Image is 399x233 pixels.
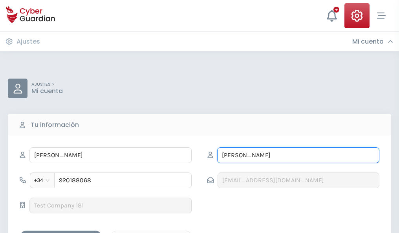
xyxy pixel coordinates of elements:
b: Tu información [31,120,79,130]
div: Mi cuenta [352,38,393,46]
span: +34 [34,174,50,186]
h3: Ajustes [16,38,40,46]
div: + [333,7,339,13]
h3: Mi cuenta [352,38,384,46]
input: 612345678 [54,172,192,188]
p: AJUSTES > [31,82,63,87]
p: Mi cuenta [31,87,63,95]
